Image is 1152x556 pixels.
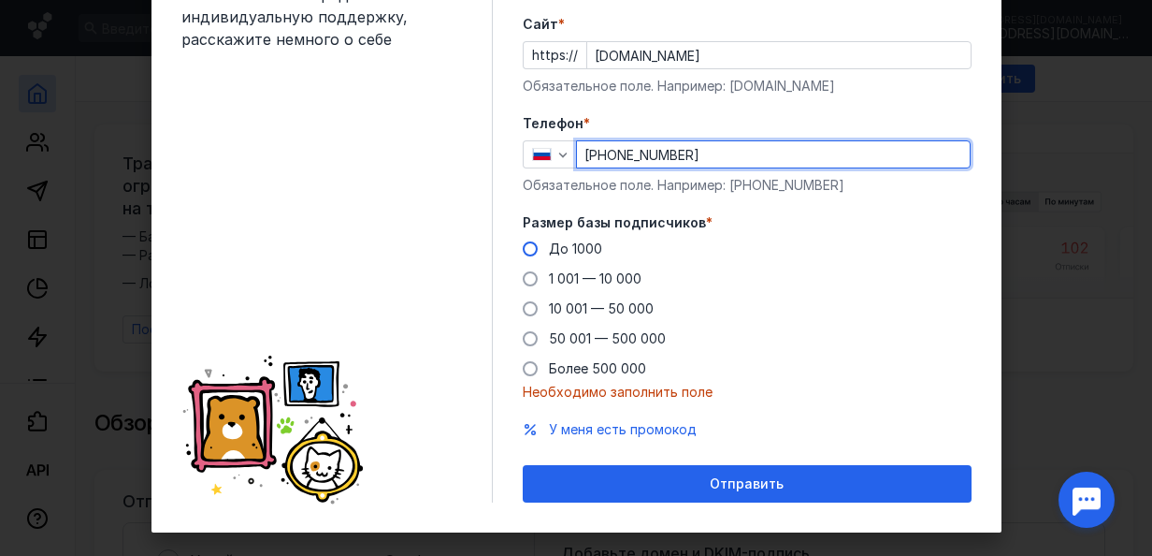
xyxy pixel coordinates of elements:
[710,476,784,492] span: Отправить
[523,15,558,34] span: Cайт
[549,300,654,316] span: 10 001 — 50 000
[523,77,972,95] div: Обязательное поле. Например: [DOMAIN_NAME]
[549,330,666,346] span: 50 001 — 500 000
[549,421,697,437] span: У меня есть промокод
[549,271,641,286] span: 1 001 — 10 000
[523,383,972,402] div: Необходимо заполнить поле
[549,420,697,439] button: У меня есть промокод
[523,465,972,503] button: Отправить
[523,114,583,133] span: Телефон
[523,213,706,232] span: Размер базы подписчиков
[549,241,602,256] span: До 1000
[549,360,646,376] span: Более 500 000
[523,176,972,195] div: Обязательное поле. Например: [PHONE_NUMBER]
